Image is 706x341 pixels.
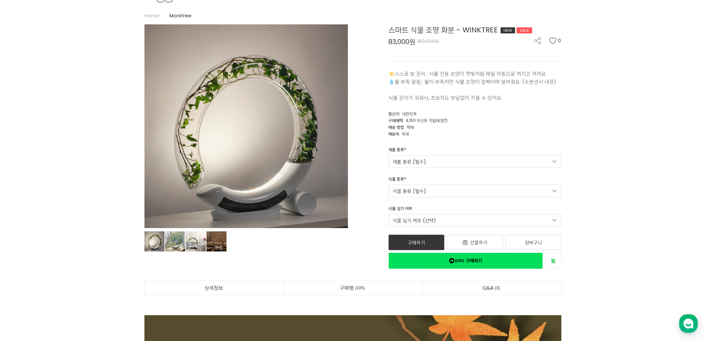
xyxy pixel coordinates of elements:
[494,284,501,291] span: 3
[389,214,562,227] a: 식물 심기 여부 (선택)
[2,212,44,228] a: 홈
[558,38,562,44] span: 0
[470,239,487,246] span: 선물하기
[389,205,413,214] div: 식물 심기 여부
[550,38,562,44] button: 0
[21,222,25,227] span: 홈
[418,38,439,45] span: 160,000원
[389,131,400,137] span: 배송비
[389,111,400,117] span: 원산지
[389,253,543,269] a: 새창
[389,38,416,45] span: 83,000원
[389,24,562,35] div: 스마트 식물 조명 화분 - WINKTREE
[389,235,445,250] a: 구매하기
[501,27,515,33] div: NEW
[389,155,562,168] a: 제품 종류 (필수)
[145,281,283,295] a: 상세정보
[389,176,406,185] div: 식물 종류
[389,94,562,102] p: 식물 관리가 쉬워서, 초보자도 부담없이 키울 수 있어요.
[402,111,417,117] span: 대한민국
[169,12,192,19] a: Monitree
[422,281,561,295] a: Q&A3
[389,124,404,130] span: 배송 방법
[389,70,562,78] p: ☀️스스로 빛 관리 : 식물 전용 조명이 햇빛처럼 매일 자동으로 켜지고 꺼져요.
[506,235,562,250] a: 장바구니
[144,12,159,19] a: Home
[407,124,414,130] span: 택배
[447,235,503,250] a: 선물하기
[86,212,128,228] a: 설정
[389,118,403,123] span: 구매혜택
[546,253,562,269] a: 새창
[354,284,366,291] span: 105
[61,222,69,227] span: 대화
[284,281,422,295] a: 구매평105
[389,78,562,86] p: 💧물 부족 알림 : 물이 부족하면 식물 조명이 깜빡이며 알려줘요. (수분센서 내장)
[44,212,86,228] a: 대화
[389,185,562,197] a: 식물 종류 (필수)
[389,147,406,155] div: 제품 종류
[517,27,532,33] div: SALE
[103,222,111,227] span: 설정
[406,118,448,123] span: 4,150 포인트 적립예정
[402,131,410,137] span: 무료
